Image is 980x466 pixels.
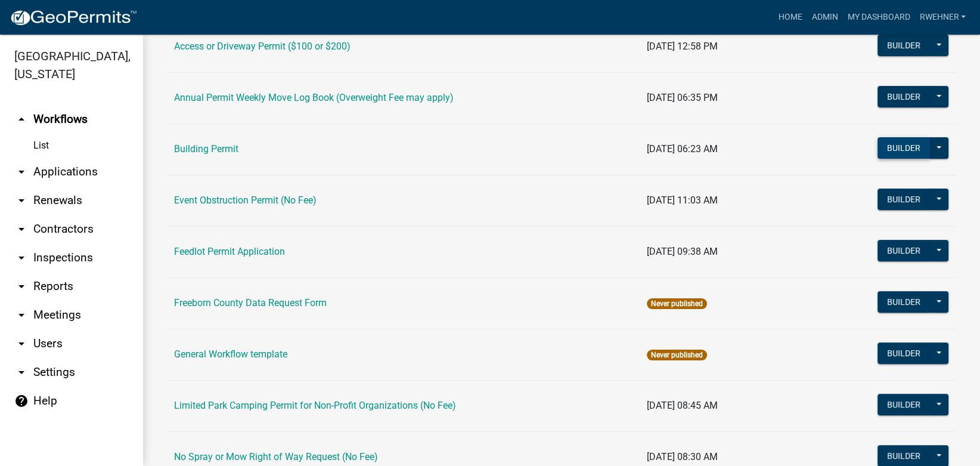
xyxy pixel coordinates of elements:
[14,308,29,322] i: arrow_drop_down
[773,6,807,29] a: Home
[174,41,351,52] a: Access or Driveway Permit ($100 or $200)
[14,279,29,294] i: arrow_drop_down
[647,298,707,309] span: Never published
[14,365,29,379] i: arrow_drop_down
[877,240,930,261] button: Builder
[174,195,317,206] a: Event Obstruction Permit (No Fee)
[174,92,454,103] a: Annual Permit Weekly Move Log Book (Overweight Fee may apply)
[174,451,378,462] a: No Spray or Mow Right of Way Request (No Fee)
[842,6,914,29] a: My Dashboard
[647,143,718,155] span: [DATE] 06:23 AM
[647,92,718,103] span: [DATE] 06:35 PM
[174,297,327,308] a: Freeborn County Data Request Form
[174,246,285,257] a: Feedlot Permit Application
[14,112,29,126] i: arrow_drop_up
[807,6,842,29] a: Admin
[877,137,930,159] button: Builder
[174,400,456,411] a: Limited Park Camping Permit for Non-Profit Organizations (No Fee)
[174,143,238,155] a: Building Permit
[877,35,930,56] button: Builder
[914,6,970,29] a: rwehner
[877,189,930,210] button: Builder
[877,342,930,364] button: Builder
[647,195,718,206] span: [DATE] 11:03 AM
[877,291,930,313] button: Builder
[647,246,718,257] span: [DATE] 09:38 AM
[14,394,29,408] i: help
[647,41,718,52] span: [DATE] 12:58 PM
[647,451,718,462] span: [DATE] 08:30 AM
[647,350,707,360] span: Never published
[14,251,29,265] i: arrow_drop_down
[877,86,930,107] button: Builder
[14,222,29,236] i: arrow_drop_down
[877,394,930,415] button: Builder
[14,337,29,351] i: arrow_drop_down
[14,165,29,179] i: arrow_drop_down
[14,193,29,208] i: arrow_drop_down
[647,400,718,411] span: [DATE] 08:45 AM
[174,348,287,360] a: General Workflow template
